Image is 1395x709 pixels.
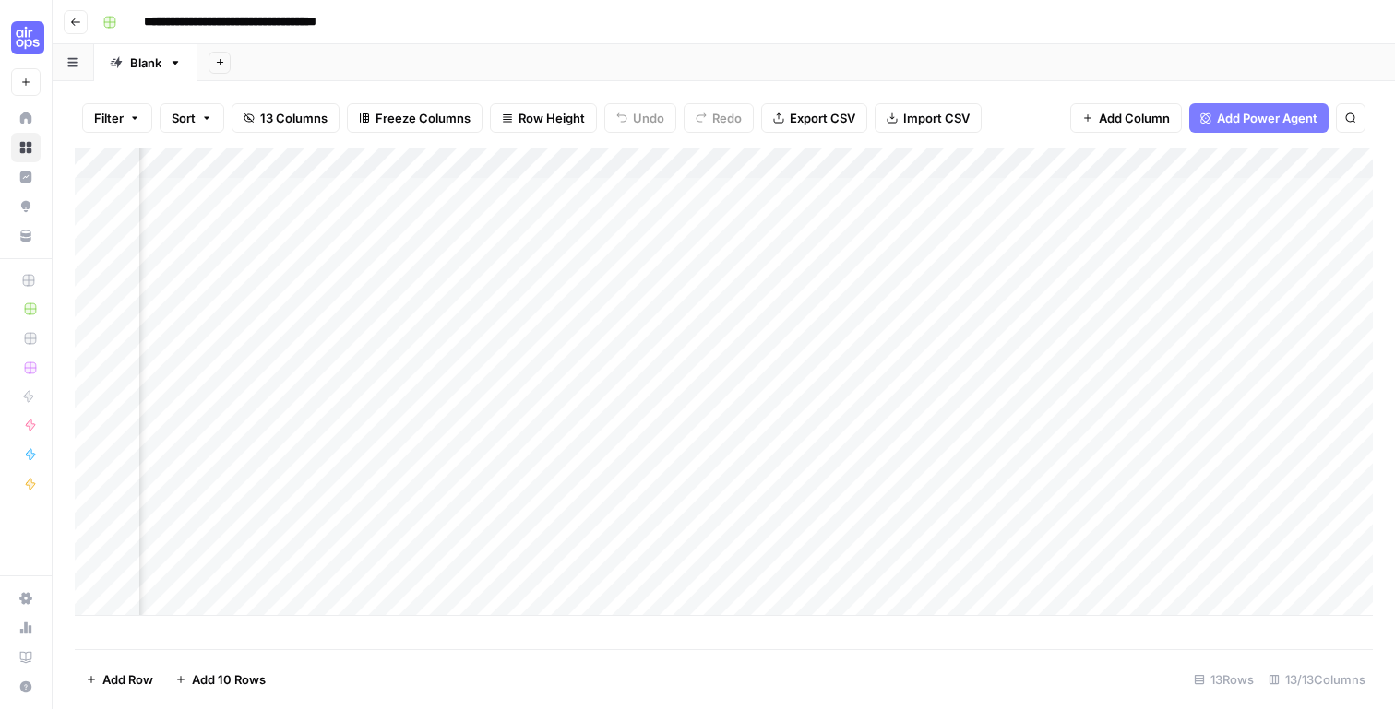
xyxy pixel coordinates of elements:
button: Undo [604,103,676,133]
button: Freeze Columns [347,103,483,133]
span: Freeze Columns [376,109,471,127]
div: 13 Rows [1186,665,1261,694]
a: Learning Hub [11,643,41,672]
span: Row Height [519,109,585,127]
span: Export CSV [790,109,855,127]
span: Add 10 Rows [192,670,266,689]
div: Blank [130,53,161,72]
a: Insights [11,162,41,192]
div: 13/13 Columns [1261,665,1373,694]
a: Your Data [11,221,41,251]
button: Add Power Agent [1189,103,1329,133]
button: Help + Support [11,672,41,702]
a: Usage [11,613,41,643]
span: Sort [172,109,196,127]
button: Import CSV [875,103,982,133]
span: Add Column [1099,109,1170,127]
span: Add Power Agent [1217,109,1317,127]
a: Browse [11,133,41,162]
a: Home [11,103,41,133]
button: Add Column [1070,103,1182,133]
button: 13 Columns [232,103,340,133]
span: Filter [94,109,124,127]
button: Redo [684,103,754,133]
a: Blank [94,44,197,81]
span: Import CSV [903,109,970,127]
button: Workspace: September Cohort [11,15,41,61]
a: Settings [11,584,41,613]
button: Sort [160,103,224,133]
span: 13 Columns [260,109,328,127]
span: Redo [712,109,742,127]
img: September Cohort Logo [11,21,44,54]
button: Add 10 Rows [164,665,277,694]
span: Undo [633,109,664,127]
a: Opportunities [11,192,41,221]
button: Filter [82,103,152,133]
button: Export CSV [761,103,867,133]
button: Add Row [75,665,164,694]
span: Add Row [102,670,153,689]
button: Row Height [490,103,597,133]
